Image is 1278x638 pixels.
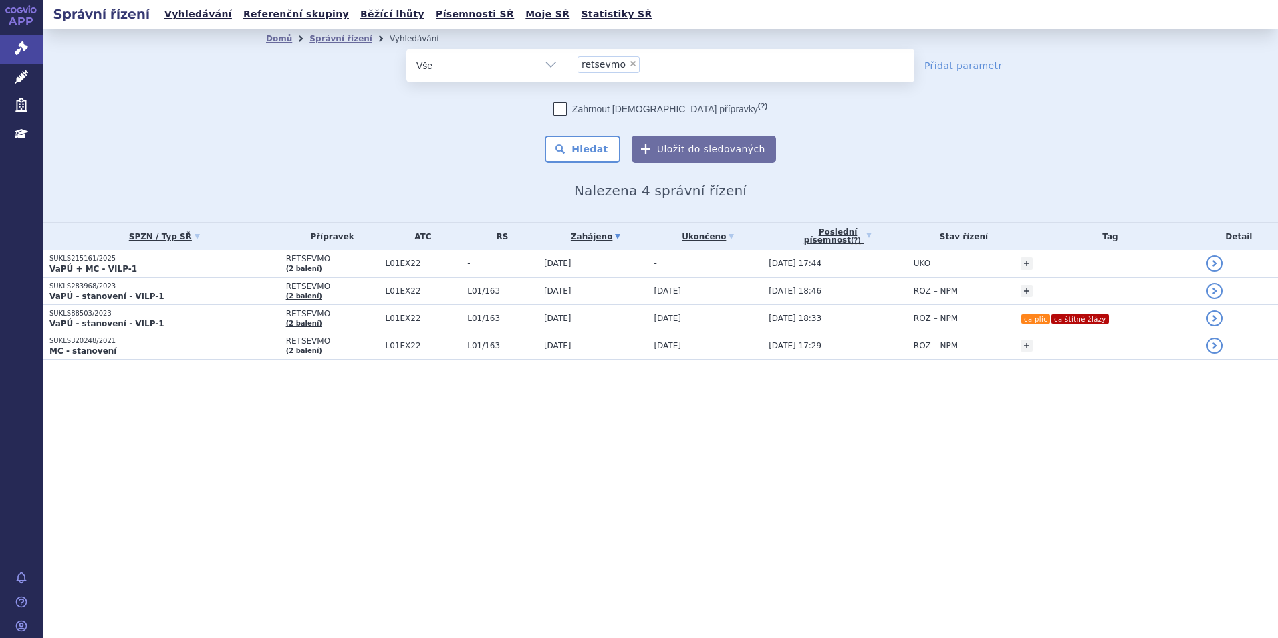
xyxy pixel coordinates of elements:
li: Vyhledávání [390,29,457,49]
span: - [467,259,537,268]
th: Stav řízení [907,223,1014,250]
span: RETSEVMO [286,336,379,346]
a: Domů [266,34,292,43]
strong: MC - stanovení [49,346,116,356]
a: detail [1206,255,1223,272]
span: L01EX22 [386,259,461,268]
input: retsevmo [644,56,651,72]
span: [DATE] [654,341,681,350]
span: L01/163 [467,286,537,296]
span: RETSEVMO [286,309,379,318]
span: L01/163 [467,341,537,350]
span: L01/163 [467,314,537,323]
th: Tag [1014,223,1200,250]
span: [DATE] 17:44 [769,259,821,268]
a: Ukončeno [654,227,762,246]
i: ca plic [1021,314,1050,324]
a: Poslednípísemnost(?) [769,223,907,250]
span: L01EX22 [386,314,461,323]
a: + [1021,340,1033,352]
a: Moje SŘ [521,5,573,23]
a: (2 balení) [286,292,322,300]
p: SUKLS215161/2025 [49,254,279,263]
span: [DATE] 17:29 [769,341,821,350]
span: L01EX22 [386,286,461,296]
span: [DATE] [544,314,571,323]
button: Uložit do sledovaných [632,136,776,163]
span: [DATE] [544,341,571,350]
th: Přípravek [279,223,379,250]
span: [DATE] 18:46 [769,286,821,296]
strong: VaPÚ + MC - VILP-1 [49,264,137,274]
abbr: (?) [851,237,861,245]
span: ROZ – NPM [914,341,958,350]
p: SUKLS88503/2023 [49,309,279,318]
p: SUKLS283968/2023 [49,282,279,291]
a: Zahájeno [544,227,647,246]
span: ROZ – NPM [914,314,958,323]
h2: Správní řízení [43,5,160,23]
span: - [654,259,656,268]
span: RETSEVMO [286,254,379,263]
a: Referenční skupiny [239,5,353,23]
a: Písemnosti SŘ [432,5,518,23]
a: Vyhledávání [160,5,236,23]
span: retsevmo [582,60,626,69]
a: detail [1206,283,1223,299]
span: RETSEVMO [286,282,379,291]
a: detail [1206,310,1223,326]
span: Nalezena 4 správní řízení [574,183,747,199]
th: ATC [379,223,461,250]
a: Statistiky SŘ [577,5,656,23]
th: RS [461,223,537,250]
a: (2 balení) [286,347,322,354]
a: SPZN / Typ SŘ [49,227,279,246]
i: ca štítné žlázy [1051,314,1109,324]
span: [DATE] [544,286,571,296]
th: Detail [1200,223,1278,250]
abbr: (?) [758,102,767,110]
strong: VaPÚ - stanovení - VILP-1 [49,292,164,301]
span: [DATE] [654,314,681,323]
span: × [629,60,637,68]
button: Hledat [545,136,620,163]
a: Běžící lhůty [356,5,428,23]
span: L01EX22 [386,341,461,350]
span: ROZ – NPM [914,286,958,296]
p: SUKLS320248/2021 [49,336,279,346]
strong: VaPÚ - stanovení - VILP-1 [49,319,164,328]
a: + [1021,285,1033,297]
span: UKO [914,259,930,268]
a: (2 balení) [286,265,322,272]
a: Přidat parametr [924,59,1003,72]
a: detail [1206,338,1223,354]
a: (2 balení) [286,320,322,327]
span: [DATE] [544,259,571,268]
span: [DATE] 18:33 [769,314,821,323]
label: Zahrnout [DEMOGRAPHIC_DATA] přípravky [553,102,767,116]
span: [DATE] [654,286,681,296]
a: Správní řízení [309,34,372,43]
a: + [1021,257,1033,270]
